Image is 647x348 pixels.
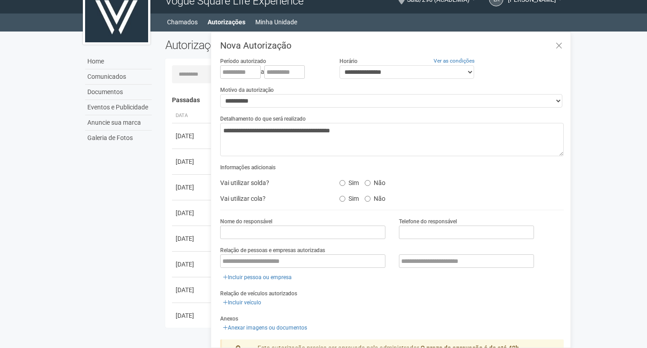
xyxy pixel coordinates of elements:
[220,323,310,333] a: Anexar imagens ou documentos
[365,180,371,186] input: Não
[220,41,564,50] h3: Nova Autorização
[85,100,152,115] a: Eventos e Publicidade
[339,176,359,187] label: Sim
[176,285,209,294] div: [DATE]
[220,246,325,254] label: Relação de pessoas e empresas autorizadas
[172,97,558,104] h4: Passadas
[255,16,297,28] a: Minha Unidade
[365,196,371,202] input: Não
[365,176,385,187] label: Não
[176,131,209,140] div: [DATE]
[220,86,274,94] label: Motivo da autorização
[85,131,152,145] a: Galeria de Fotos
[167,16,198,28] a: Chamados
[176,208,209,217] div: [DATE]
[220,298,264,307] a: Incluir veículo
[339,192,359,203] label: Sim
[176,234,209,243] div: [DATE]
[213,176,332,190] div: Vai utilizar solda?
[176,183,209,192] div: [DATE]
[220,315,238,323] label: Anexos
[339,196,345,202] input: Sim
[339,180,345,186] input: Sim
[220,57,266,65] label: Período autorizado
[220,289,297,298] label: Relação de veículos autorizados
[85,69,152,85] a: Comunicados
[339,57,357,65] label: Horário
[220,65,326,79] div: a
[220,272,294,282] a: Incluir pessoa ou empresa
[220,163,276,172] label: Informações adicionais
[85,115,152,131] a: Anuncie sua marca
[176,311,209,320] div: [DATE]
[399,217,457,226] label: Telefone do responsável
[176,157,209,166] div: [DATE]
[220,115,306,123] label: Detalhamento do que será realizado
[85,85,152,100] a: Documentos
[85,54,152,69] a: Home
[172,108,213,123] th: Data
[365,192,385,203] label: Não
[434,58,475,64] a: Ver as condições
[165,38,358,52] h2: Autorizações
[208,16,245,28] a: Autorizações
[213,192,332,205] div: Vai utilizar cola?
[176,260,209,269] div: [DATE]
[220,217,272,226] label: Nome do responsável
